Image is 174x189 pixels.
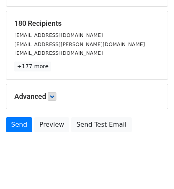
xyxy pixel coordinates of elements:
small: [EMAIL_ADDRESS][PERSON_NAME][DOMAIN_NAME] [14,41,145,47]
iframe: Chat Widget [134,151,174,189]
h5: Advanced [14,92,160,101]
a: Preview [34,117,69,132]
a: +177 more [14,62,51,71]
h5: 180 Recipients [14,19,160,28]
a: Send [6,117,32,132]
a: Send Test Email [71,117,131,132]
small: [EMAIL_ADDRESS][DOMAIN_NAME] [14,32,103,38]
small: [EMAIL_ADDRESS][DOMAIN_NAME] [14,50,103,56]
